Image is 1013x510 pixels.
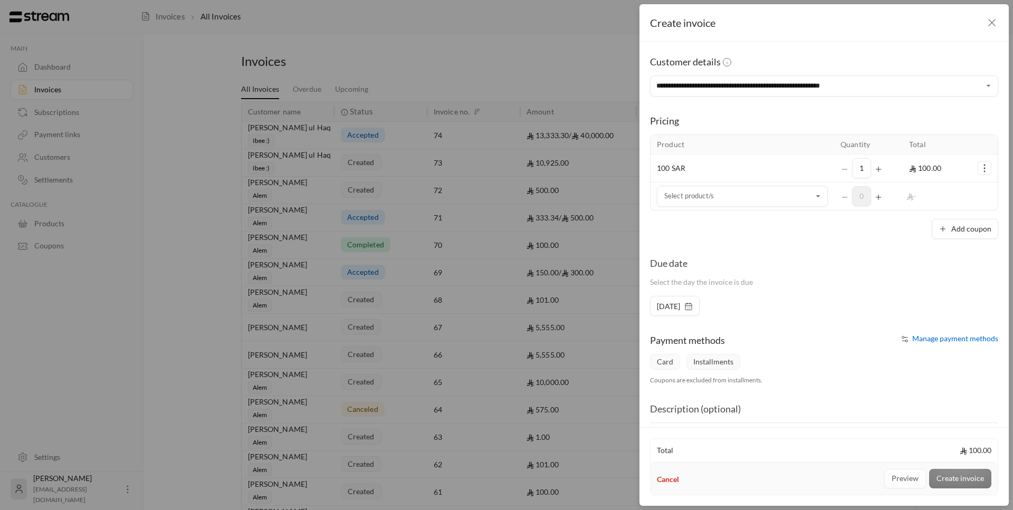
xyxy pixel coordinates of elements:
span: 100.00 [909,163,941,172]
table: Selected Products [650,134,998,210]
span: Card [650,354,680,370]
span: Payment methods [650,334,725,346]
button: Open [812,190,825,203]
th: Quantity [834,135,903,155]
span: 100 SAR [657,163,685,172]
span: 0 [852,186,871,206]
span: Manage payment methods [912,334,998,343]
th: Total [903,135,971,155]
span: 100.00 [960,445,991,456]
button: Add coupon [932,219,998,239]
span: 1 [852,158,871,178]
span: Total [657,445,673,456]
span: Select the day the invoice is due [650,277,753,286]
button: Open [982,80,995,92]
span: Installments [686,354,740,370]
td: - [903,182,971,210]
div: Pricing [650,113,998,128]
div: Due date [650,256,753,271]
button: Cancel [657,474,679,485]
span: Description (optional) [650,403,741,415]
div: Coupons are excluded from installments. [645,376,1004,384]
span: [DATE] [657,301,680,312]
span: Customer details [650,56,734,68]
th: Product [651,135,834,155]
span: Create invoice [650,16,715,29]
